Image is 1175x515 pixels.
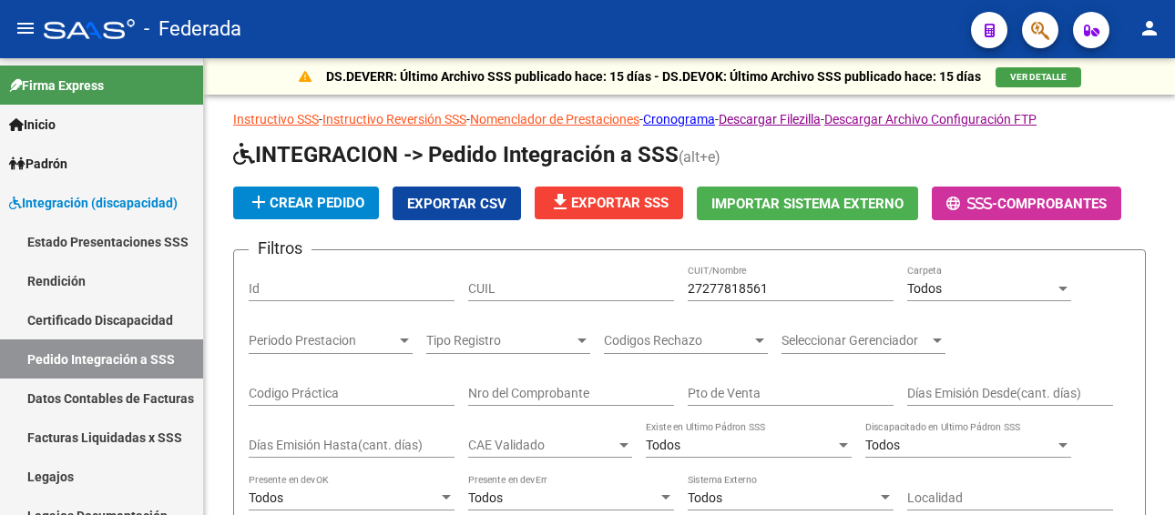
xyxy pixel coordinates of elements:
span: INTEGRACION -> Pedido Integración a SSS [233,142,679,167]
a: Descargar Filezilla [719,112,821,126]
span: Periodo Prestacion [249,333,396,348]
span: Padrón [9,154,67,174]
a: Instructivo SSS [233,112,319,126]
span: Todos [249,490,283,505]
span: (alt+e) [679,148,720,166]
span: Integración (discapacidad) [9,193,178,213]
iframe: Intercom live chat [1113,453,1157,497]
span: - [946,196,997,212]
span: Exportar SSS [549,195,669,211]
mat-icon: add [248,191,270,213]
span: Inicio [9,115,56,135]
button: Exportar CSV [393,187,521,220]
span: CAE Validado [468,438,616,453]
mat-icon: file_download [549,191,571,213]
span: - Federada [144,9,241,49]
span: Todos [646,438,680,452]
mat-icon: person [1139,17,1160,39]
button: Crear Pedido [233,187,379,219]
span: Todos [865,438,900,452]
span: Importar Sistema Externo [711,196,904,212]
button: VER DETALLE [996,67,1081,87]
span: Crear Pedido [248,195,364,211]
span: Todos [468,490,503,505]
button: -Comprobantes [932,187,1121,220]
a: Instructivo Reversión SSS [322,112,466,126]
a: Nomenclador de Prestaciones [470,112,639,126]
span: Exportar CSV [407,196,506,212]
span: Firma Express [9,76,104,96]
mat-icon: menu [15,17,36,39]
span: Codigos Rechazo [604,333,751,348]
span: Comprobantes [997,196,1107,212]
button: Importar Sistema Externo [697,187,918,220]
button: Exportar SSS [535,187,683,219]
p: - - - - - [233,109,1146,129]
h3: Filtros [249,236,312,261]
a: Descargar Archivo Configuración FTP [824,112,1037,126]
span: Todos [907,281,942,296]
a: Cronograma [643,112,715,126]
span: Seleccionar Gerenciador [782,333,929,348]
span: Tipo Registro [426,333,574,348]
span: VER DETALLE [1010,72,1067,82]
p: DS.DEVERR: Último Archivo SSS publicado hace: 15 días - DS.DEVOK: Último Archivo SSS publicado ha... [326,66,981,86]
span: Todos [688,490,722,505]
